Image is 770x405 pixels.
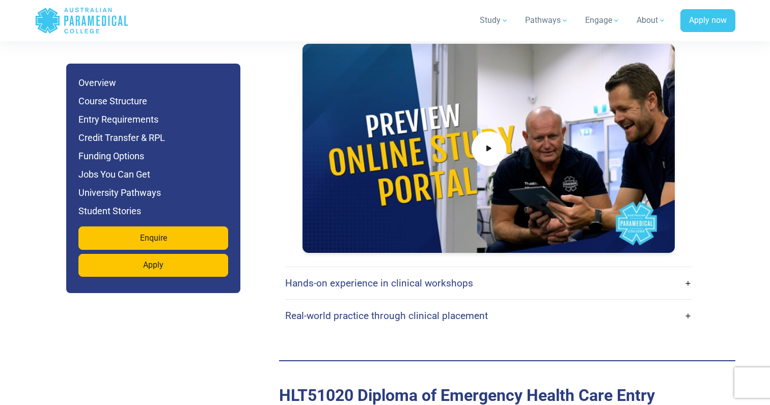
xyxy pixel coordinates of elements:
a: Real-world practice through clinical placement [285,304,692,328]
a: Hands-on experience in clinical workshops [285,271,692,295]
a: Pathways [519,6,575,35]
a: Engage [579,6,626,35]
a: About [630,6,672,35]
h4: Real-world practice through clinical placement [285,310,488,322]
a: Study [474,6,515,35]
a: Australian Paramedical College [35,4,129,37]
a: Apply now [680,9,735,33]
h4: Hands-on experience in clinical workshops [285,277,473,289]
